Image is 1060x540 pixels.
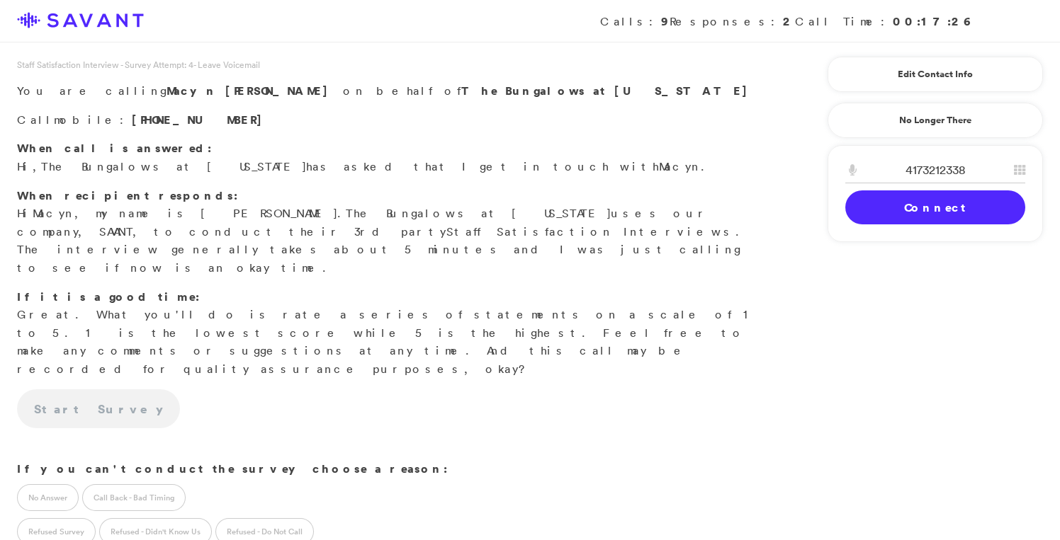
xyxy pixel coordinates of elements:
a: Edit Contact Info [845,63,1025,86]
strong: The Bungalows at [US_STATE] [461,83,755,98]
a: No Longer There [828,103,1043,138]
p: Great. What you'll do is rate a series of statements on a scale of 1 to 5. 1 is the lowest score ... [17,288,774,379]
p: Hi , my name is [PERSON_NAME]. uses our company, SAVANT, to conduct their 3rd party s. The interv... [17,187,774,277]
span: [PHONE_NUMBER] [132,112,269,127]
span: Macyn [33,206,74,220]
strong: 9 [661,13,670,29]
strong: If you can't conduct the survey choose a reason: [17,461,448,476]
span: The Bungalows at [US_STATE] [41,159,306,173]
p: Hi, has asked that I get in touch with . [17,139,774,176]
strong: 00:17:26 [893,13,972,29]
span: Macyn [659,159,701,173]
span: mobile [54,113,120,127]
a: Connect [845,190,1025,224]
span: Staff Satisfaction Interview - Survey Attempt: 4 - Leave Voicemail [17,59,260,71]
label: No Answer [17,484,79,511]
a: Start Survey [17,389,180,429]
span: Macyn [167,83,218,98]
span: The Bungalows at [US_STATE] [346,206,611,220]
label: Call Back - Bad Timing [82,484,186,511]
p: You are calling on behalf of [17,82,774,100]
strong: If it is a good time: [17,289,200,304]
p: Call : [17,111,774,130]
strong: When call is answered: [17,140,212,156]
span: [PERSON_NAME] [225,83,335,98]
span: Staff Satisfaction Interview [446,224,723,239]
strong: 2 [783,13,795,29]
strong: When recipient responds: [17,188,238,203]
